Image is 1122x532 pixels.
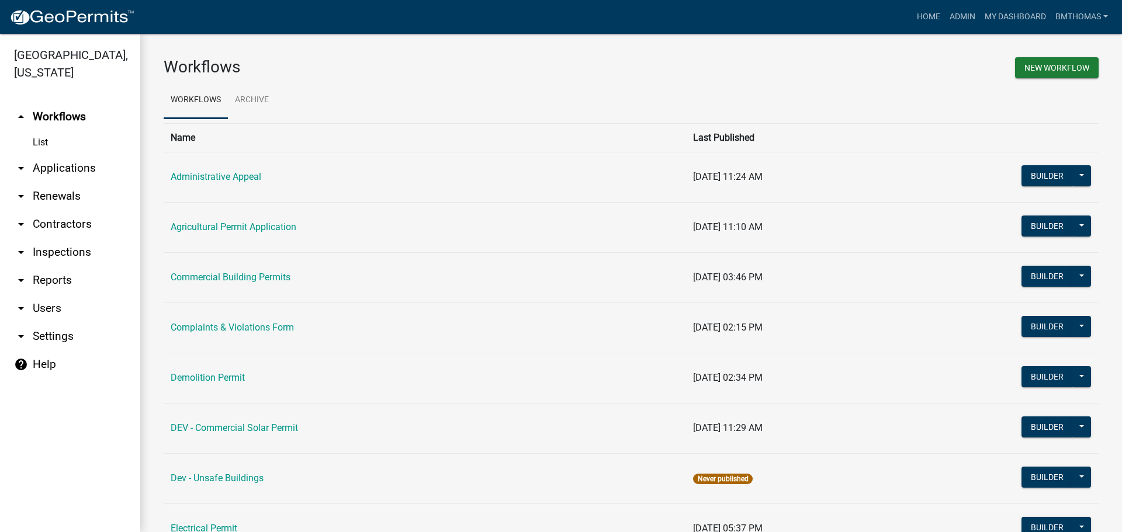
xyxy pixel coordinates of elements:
span: [DATE] 02:15 PM [693,322,763,333]
a: My Dashboard [980,6,1051,28]
a: Workflows [164,82,228,119]
a: Admin [945,6,980,28]
a: bmthomas [1051,6,1113,28]
th: Last Published [686,123,891,152]
button: Builder [1021,215,1073,237]
a: Dev - Unsafe Buildings [171,472,264,484]
span: Never published [693,474,752,484]
a: Commercial Building Permits [171,272,290,283]
i: help [14,357,28,371]
th: Name [164,123,686,152]
span: [DATE] 11:29 AM [693,422,763,433]
a: Home [912,6,945,28]
button: Builder [1021,366,1073,387]
span: [DATE] 02:34 PM [693,372,763,383]
button: Builder [1021,165,1073,186]
h3: Workflows [164,57,622,77]
a: Demolition Permit [171,372,245,383]
i: arrow_drop_down [14,217,28,231]
i: arrow_drop_down [14,161,28,175]
a: DEV - Commercial Solar Permit [171,422,298,433]
a: Complaints & Violations Form [171,322,294,333]
i: arrow_drop_down [14,301,28,315]
a: Administrative Appeal [171,171,261,182]
i: arrow_drop_down [14,329,28,343]
i: arrow_drop_down [14,189,28,203]
button: Builder [1021,416,1073,437]
button: Builder [1021,316,1073,337]
span: [DATE] 11:10 AM [693,221,763,232]
i: arrow_drop_down [14,245,28,259]
button: New Workflow [1015,57,1099,78]
span: [DATE] 11:24 AM [693,171,763,182]
a: Archive [228,82,276,119]
i: arrow_drop_up [14,110,28,124]
button: Builder [1021,266,1073,287]
a: Agricultural Permit Application [171,221,296,232]
i: arrow_drop_down [14,273,28,287]
button: Builder [1021,467,1073,488]
span: [DATE] 03:46 PM [693,272,763,283]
